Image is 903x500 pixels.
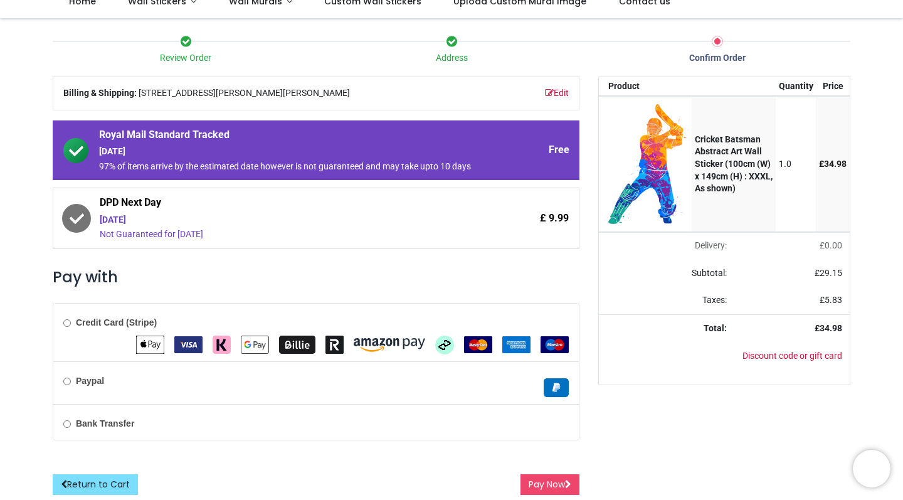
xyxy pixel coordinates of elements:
div: Review Order [53,52,319,65]
span: VISA [174,339,203,349]
img: Revolut Pay [325,336,344,354]
input: Paypal [63,378,71,385]
span: Apple Pay [136,339,164,349]
span: Royal Mail Standard Tracked [99,128,475,146]
h3: Pay with [53,267,579,288]
img: Afterpay Clearpay [435,336,454,354]
span: Revolut Pay [325,339,344,349]
img: Billie [279,336,315,354]
a: Discount code or gift card [742,351,842,361]
img: kunMhA6uLc4AAAAASUVORK5CYII= [608,104,689,224]
th: Quantity [776,77,816,96]
td: Taxes: [599,287,734,314]
div: [DATE] [100,214,475,226]
span: DPD Next Day [100,196,475,213]
th: Price [816,77,850,96]
b: Bank Transfer [76,418,134,428]
span: £ [819,159,847,169]
span: Paypal [544,381,569,391]
span: [STREET_ADDRESS][PERSON_NAME][PERSON_NAME] [139,87,350,100]
strong: Total: [704,323,727,333]
span: 34.98 [820,323,842,333]
span: Amazon Pay [354,339,425,349]
span: Klarna [213,339,231,349]
span: MasterCard [464,339,492,349]
span: Billie [279,339,315,349]
span: Free [549,143,569,157]
img: Google Pay [241,336,269,354]
div: 1.0 [779,158,813,171]
strong: £ [815,323,842,333]
div: Address [319,52,584,65]
img: American Express [502,336,531,353]
span: £ 9.99 [540,211,569,225]
img: Amazon Pay [354,338,425,352]
span: 34.98 [824,159,847,169]
td: Subtotal: [599,260,734,287]
div: [DATE] [99,146,475,158]
img: VISA [174,336,203,353]
th: Product [599,77,692,96]
span: £ [820,295,842,305]
img: Apple Pay [136,336,164,354]
span: 5.83 [825,295,842,305]
b: Credit Card (Stripe) [76,317,157,327]
span: American Express [502,339,531,349]
div: Not Guaranteed for [DATE] [100,228,475,241]
td: Delivery will be updated after choosing a new delivery method [599,232,734,260]
span: 29.15 [820,268,842,278]
div: 97% of items arrive by the estimated date however is not guaranteed and may take upto 10 days [99,161,475,173]
a: Edit [545,87,569,100]
img: Maestro [541,336,569,353]
input: Bank Transfer [63,420,71,428]
strong: Cricket Batsman Abstract Art Wall Sticker (100cm (W) x 149cm (H) : XXXL, As shown) [695,134,773,193]
span: £ [820,240,842,250]
span: Afterpay Clearpay [435,339,454,349]
span: Maestro [541,339,569,349]
iframe: Brevo live chat [853,450,890,487]
img: Paypal [544,378,569,397]
b: Billing & Shipping: [63,88,137,98]
span: Google Pay [241,339,269,349]
div: Confirm Order [584,52,850,65]
input: Credit Card (Stripe) [63,319,71,327]
span: 0.00 [825,240,842,250]
span: £ [815,268,842,278]
b: Paypal [76,376,104,386]
img: Klarna [213,336,231,354]
img: MasterCard [464,336,492,353]
button: Pay Now [520,474,579,496]
a: Return to Cart [53,474,138,496]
